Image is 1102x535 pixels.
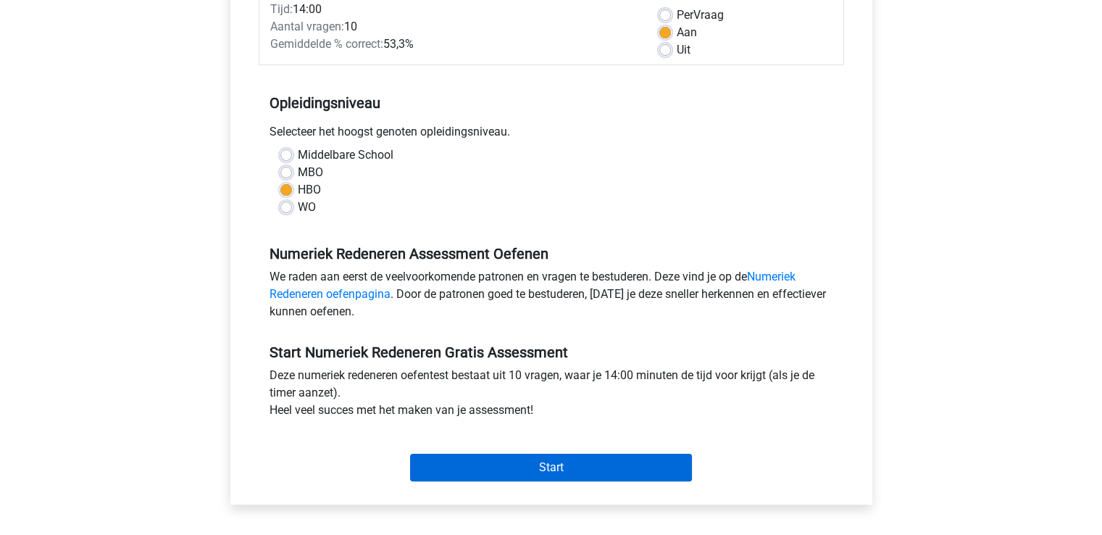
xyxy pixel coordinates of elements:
[677,7,724,24] label: Vraag
[259,36,648,53] div: 53,3%
[298,146,393,164] label: Middelbare School
[270,20,344,33] span: Aantal vragen:
[298,181,321,199] label: HBO
[410,454,692,481] input: Start
[270,245,833,262] h5: Numeriek Redeneren Assessment Oefenen
[677,24,697,41] label: Aan
[298,199,316,216] label: WO
[259,1,648,18] div: 14:00
[270,270,796,301] a: Numeriek Redeneren oefenpagina
[298,164,323,181] label: MBO
[677,41,690,59] label: Uit
[270,2,293,16] span: Tijd:
[270,37,383,51] span: Gemiddelde % correct:
[259,268,844,326] div: We raden aan eerst de veelvoorkomende patronen en vragen te bestuderen. Deze vind je op de . Door...
[677,8,693,22] span: Per
[259,123,844,146] div: Selecteer het hoogst genoten opleidingsniveau.
[259,367,844,425] div: Deze numeriek redeneren oefentest bestaat uit 10 vragen, waar je 14:00 minuten de tijd voor krijg...
[270,88,833,117] h5: Opleidingsniveau
[259,18,648,36] div: 10
[270,344,833,361] h5: Start Numeriek Redeneren Gratis Assessment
